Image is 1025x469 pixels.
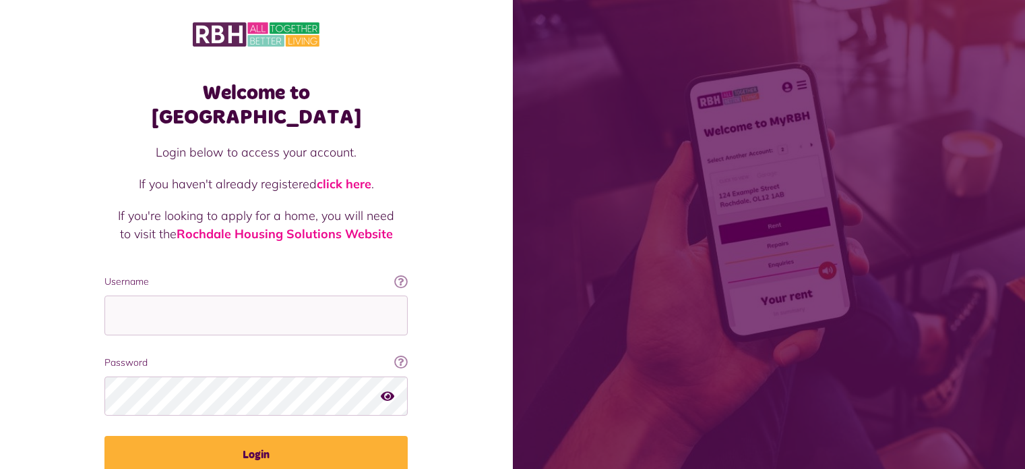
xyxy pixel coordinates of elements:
[118,206,394,243] p: If you're looking to apply for a home, you will need to visit the
[193,20,319,49] img: MyRBH
[317,176,371,192] a: click here
[118,143,394,161] p: Login below to access your account.
[104,275,408,289] label: Username
[104,81,408,130] h1: Welcome to [GEOGRAPHIC_DATA]
[118,175,394,193] p: If you haven't already registered .
[177,226,393,242] a: Rochdale Housing Solutions Website
[104,356,408,370] label: Password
